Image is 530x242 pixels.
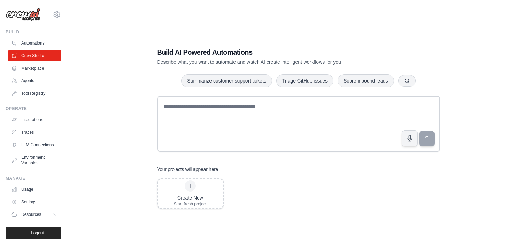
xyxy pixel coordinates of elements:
[398,75,416,87] button: Get new suggestions
[8,209,61,220] button: Resources
[6,227,61,239] button: Logout
[6,175,61,181] div: Manage
[174,194,207,201] div: Create New
[157,58,391,65] p: Describe what you want to automate and watch AI create intelligent workflows for you
[276,74,333,87] button: Triage GitHub issues
[6,8,40,21] img: Logo
[6,106,61,111] div: Operate
[8,75,61,86] a: Agents
[8,88,61,99] a: Tool Registry
[174,201,207,207] div: Start fresh project
[8,184,61,195] a: Usage
[338,74,394,87] button: Score inbound leads
[8,63,61,74] a: Marketplace
[8,152,61,169] a: Environment Variables
[6,29,61,35] div: Build
[402,130,418,146] button: Click to speak your automation idea
[8,139,61,150] a: LLM Connections
[8,114,61,125] a: Integrations
[181,74,272,87] button: Summarize customer support tickets
[8,127,61,138] a: Traces
[8,38,61,49] a: Automations
[8,50,61,61] a: Crew Studio
[21,212,41,217] span: Resources
[157,47,391,57] h1: Build AI Powered Automations
[31,230,44,236] span: Logout
[8,196,61,208] a: Settings
[157,166,218,173] h3: Your projects will appear here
